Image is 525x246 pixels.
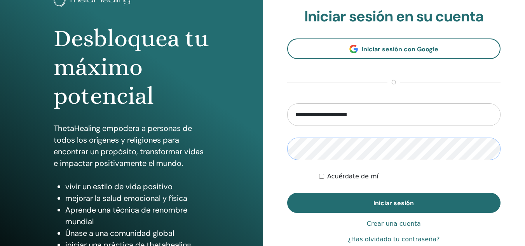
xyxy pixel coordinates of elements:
[348,235,440,244] a: ¿Has olvidado tu contraseña?
[54,24,209,110] font: Desbloquea tu máximo potencial
[391,78,396,86] font: o
[319,172,501,181] div: Mantenerme autenticado indefinidamente o hasta que cierre sesión manualmente
[362,45,438,53] font: Iniciar sesión con Google
[65,193,187,203] font: mejorar la salud emocional y física
[65,205,187,227] font: Aprende una técnica de renombre mundial
[304,7,483,26] font: Iniciar sesión en su cuenta
[54,123,204,168] font: ThetaHealing empodera a personas de todos los orígenes y religiones para encontrar un propósito, ...
[65,181,173,192] font: vivir un estilo de vida positivo
[373,199,414,207] font: Iniciar sesión
[367,220,421,227] font: Crear una cuenta
[287,38,501,59] a: Iniciar sesión con Google
[287,193,501,213] button: Iniciar sesión
[367,219,421,229] a: Crear una cuenta
[327,173,378,180] font: Acuérdate de mí
[65,228,174,238] font: Únase a una comunidad global
[348,236,440,243] font: ¿Has olvidado tu contraseña?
